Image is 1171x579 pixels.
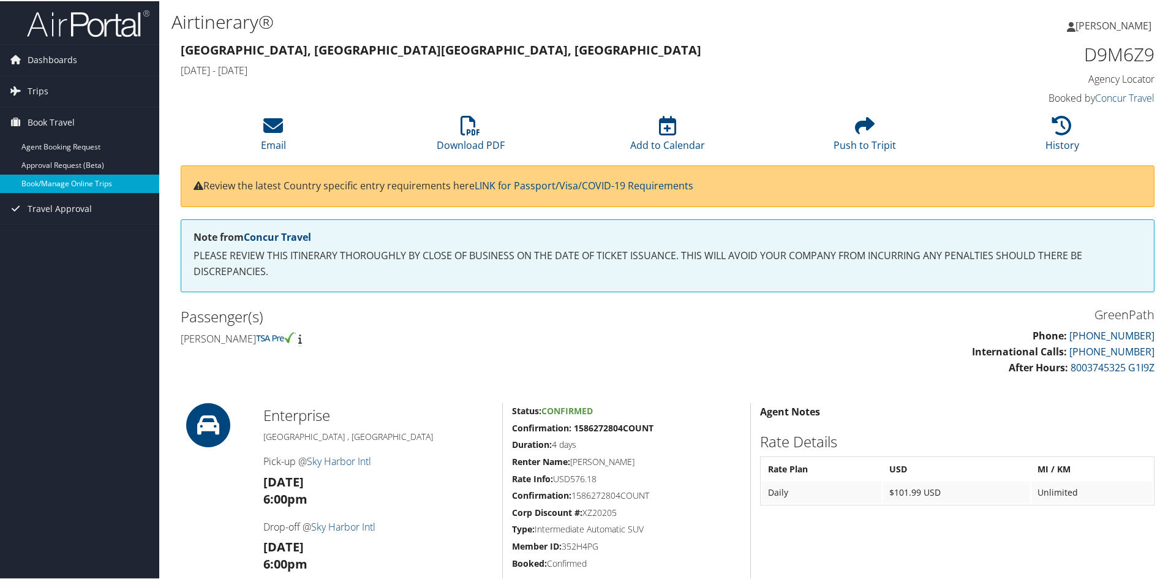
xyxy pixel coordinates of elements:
strong: Rate Info: [512,472,553,483]
strong: Status: [512,404,541,415]
h2: Passenger(s) [181,305,658,326]
h5: [GEOGRAPHIC_DATA] , [GEOGRAPHIC_DATA] [263,430,493,442]
strong: Phone: [1033,328,1067,341]
img: tsa-precheck.png [256,331,296,342]
h4: Drop-off @ [263,519,493,532]
strong: Duration: [512,437,552,449]
p: Review the latest Country specific entry requirements here [194,177,1142,193]
strong: Member ID: [512,539,562,551]
a: [PHONE_NUMBER] [1069,328,1154,341]
strong: [GEOGRAPHIC_DATA], [GEOGRAPHIC_DATA] [GEOGRAPHIC_DATA], [GEOGRAPHIC_DATA] [181,40,701,57]
h2: Enterprise [263,404,493,425]
h4: [PERSON_NAME] [181,331,658,344]
h5: 352H4PG [512,539,741,551]
span: Trips [28,75,48,105]
h5: USD576.18 [512,472,741,484]
a: Concur Travel [244,229,311,243]
h5: Confirmed [512,556,741,569]
span: Confirmed [541,404,593,415]
strong: Booked: [512,556,547,568]
img: airportal-logo.png [27,8,149,37]
strong: [DATE] [263,537,304,554]
strong: 6:00pm [263,490,307,506]
h5: 1586272804COUNT [512,488,741,501]
strong: 6:00pm [263,554,307,571]
span: Travel Approval [28,192,92,223]
h4: Agency Locator [925,71,1154,85]
a: Concur Travel [1095,90,1154,104]
td: Unlimited [1031,480,1153,502]
strong: [DATE] [263,472,304,489]
strong: Type: [512,522,535,534]
th: USD [883,457,1030,479]
strong: Agent Notes [760,404,820,417]
a: Sky Harbor Intl [307,453,371,467]
h4: Pick-up @ [263,453,493,467]
strong: Confirmation: [512,488,571,500]
a: Add to Calendar [630,121,705,151]
h3: GreenPath [677,305,1154,322]
a: 8003745325 G1I9Z [1071,360,1154,373]
strong: After Hours: [1009,360,1068,373]
a: Push to Tripit [834,121,896,151]
h5: 4 days [512,437,741,450]
span: Book Travel [28,106,75,137]
strong: International Calls: [972,344,1067,357]
a: Download PDF [437,121,505,151]
strong: Renter Name: [512,455,570,466]
strong: Confirmation: 1586272804COUNT [512,421,653,433]
strong: Corp Discount #: [512,505,582,517]
th: Rate Plan [762,457,882,479]
a: Sky Harbor Intl [311,519,375,532]
span: [PERSON_NAME] [1075,18,1151,31]
td: Daily [762,480,882,502]
a: History [1045,121,1079,151]
a: [PHONE_NUMBER] [1069,344,1154,357]
h5: Intermediate Automatic SUV [512,522,741,534]
h4: [DATE] - [DATE] [181,62,906,76]
a: [PERSON_NAME] [1067,6,1164,43]
a: LINK for Passport/Visa/COVID-19 Requirements [475,178,693,191]
td: $101.99 USD [883,480,1030,502]
h4: Booked by [925,90,1154,104]
h5: XZ20205 [512,505,741,518]
h5: [PERSON_NAME] [512,455,741,467]
a: Email [261,121,286,151]
h2: Rate Details [760,430,1154,451]
p: PLEASE REVIEW THIS ITINERARY THOROUGHLY BY CLOSE OF BUSINESS ON THE DATE OF TICKET ISSUANCE. THIS... [194,247,1142,278]
span: Dashboards [28,44,77,74]
h1: Airtinerary® [171,8,833,34]
h1: D9M6Z9 [925,40,1154,66]
strong: Note from [194,229,311,243]
th: MI / KM [1031,457,1153,479]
